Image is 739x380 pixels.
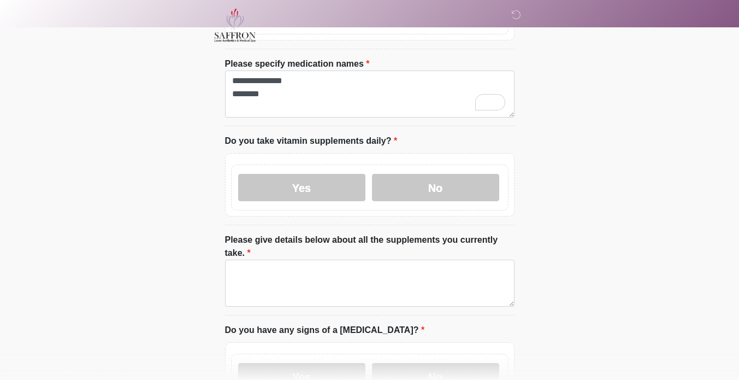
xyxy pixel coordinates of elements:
[372,174,499,201] label: No
[225,233,515,260] label: Please give details below about all the supplements you currently take.
[225,324,425,337] label: Do you have any signs of a [MEDICAL_DATA]?
[225,57,370,71] label: Please specify medication names
[238,174,365,201] label: Yes
[225,71,515,118] textarea: To enrich screen reader interactions, please activate Accessibility in Grammarly extension settings
[214,8,257,42] img: Saffron Laser Aesthetics and Medical Spa Logo
[225,135,398,148] label: Do you take vitamin supplements daily?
